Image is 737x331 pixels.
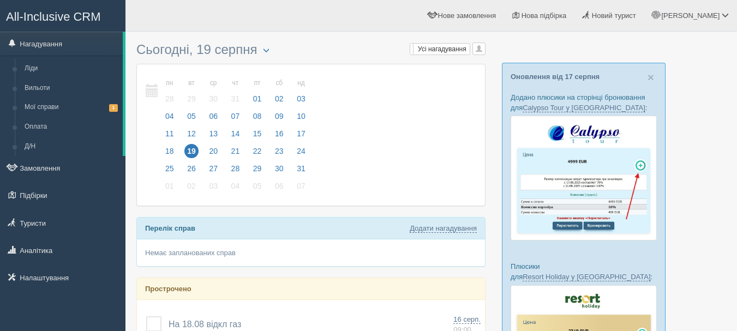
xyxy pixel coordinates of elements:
a: 02 [181,180,202,197]
a: 19 [181,145,202,163]
span: 26 [184,161,199,176]
a: 18 [159,145,180,163]
span: 02 [184,179,199,193]
a: 24 [291,145,309,163]
p: Додано плюсики на сторінці бронювання для : [511,92,657,113]
span: 1 [109,104,118,111]
span: 12 [184,127,199,141]
h3: Сьогодні, 19 серпня [136,43,486,58]
a: 13 [203,128,224,145]
span: 09 [272,109,286,123]
a: 04 [159,110,180,128]
span: 20 [206,144,220,158]
span: 22 [250,144,265,158]
small: ср [206,79,220,88]
span: 04 [229,179,243,193]
span: На 18.08 відкл газ [169,320,241,329]
span: 02 [272,92,286,106]
span: 01 [163,179,177,193]
small: вт [184,79,199,88]
a: 05 [181,110,202,128]
a: пн 28 [159,73,180,110]
span: 14 [229,127,243,141]
b: Прострочено [145,285,191,293]
a: 22 [247,145,268,163]
span: 07 [294,179,308,193]
a: Resort Holiday у [GEOGRAPHIC_DATA] [523,273,650,281]
a: 07 [291,180,309,197]
a: Додати нагадування [410,224,477,233]
a: нд 03 [291,73,309,110]
b: Перелік справ [145,224,195,232]
span: 30 [206,92,220,106]
a: пт 01 [247,73,268,110]
span: All-Inclusive CRM [6,10,101,23]
span: 16 [272,127,286,141]
span: 28 [229,161,243,176]
span: 03 [206,179,220,193]
span: Усі нагадування [418,45,466,53]
a: 03 [203,180,224,197]
a: 27 [203,163,224,180]
a: 06 [269,180,290,197]
a: 21 [225,145,246,163]
small: пн [163,79,177,88]
span: 31 [229,92,243,106]
a: 08 [247,110,268,128]
span: 10 [294,109,308,123]
span: 16 серп. [453,315,481,324]
span: 07 [229,109,243,123]
a: Оплата [20,117,123,137]
span: 18 [163,144,177,158]
a: 30 [269,163,290,180]
a: 23 [269,145,290,163]
span: 13 [206,127,220,141]
span: 04 [163,109,177,123]
a: Calypso Tour у [GEOGRAPHIC_DATA] [523,104,645,112]
a: 12 [181,128,202,145]
span: 05 [184,109,199,123]
a: сб 02 [269,73,290,110]
a: ср 30 [203,73,224,110]
img: calypso-tour-proposal-crm-for-travel-agency.jpg [511,116,657,240]
span: 05 [250,179,265,193]
a: 25 [159,163,180,180]
a: 29 [247,163,268,180]
a: 11 [159,128,180,145]
a: 10 [291,110,309,128]
a: Оновлення від 17 серпня [511,73,600,81]
a: 28 [225,163,246,180]
a: 26 [181,163,202,180]
a: 09 [269,110,290,128]
a: 14 [225,128,246,145]
span: 31 [294,161,308,176]
span: 17 [294,127,308,141]
span: 15 [250,127,265,141]
span: 21 [229,144,243,158]
a: 04 [225,180,246,197]
small: чт [229,79,243,88]
a: All-Inclusive CRM [1,1,125,31]
span: 29 [184,92,199,106]
a: Д/Н [20,137,123,157]
small: пт [250,79,265,88]
span: 24 [294,144,308,158]
div: Немає запланованих справ [137,239,485,266]
span: 06 [272,179,286,193]
a: чт 31 [225,73,246,110]
small: нд [294,79,308,88]
a: Вильоти [20,79,123,98]
a: 17 [291,128,309,145]
span: 03 [294,92,308,106]
a: Ліди [20,59,123,79]
span: 01 [250,92,265,106]
span: 25 [163,161,177,176]
span: × [648,71,654,83]
span: 08 [250,109,265,123]
small: сб [272,79,286,88]
a: 06 [203,110,224,128]
a: Мої справи1 [20,98,123,117]
span: 28 [163,92,177,106]
button: Close [648,71,654,83]
span: Новий турист [592,11,636,20]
